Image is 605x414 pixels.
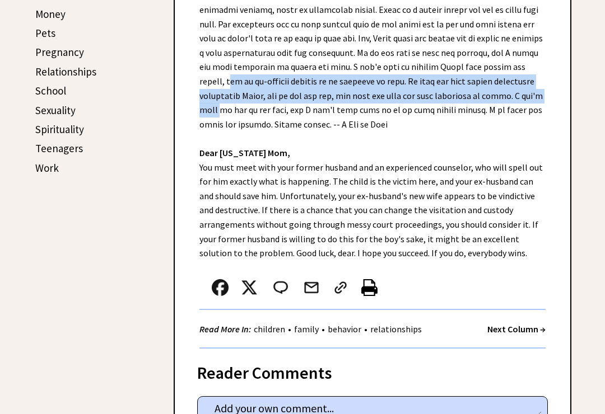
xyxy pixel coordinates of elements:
img: printer%20icon.png [361,279,378,296]
a: Pets [35,26,55,40]
a: Next Column → [487,323,546,335]
a: School [35,84,66,97]
img: x_small.png [241,279,258,296]
img: mail.png [303,279,320,296]
div: • • • [199,322,425,336]
a: children [251,323,288,335]
a: Work [35,161,59,175]
a: Teenagers [35,142,83,155]
a: behavior [325,323,364,335]
a: Relationships [35,65,96,78]
img: message_round%202.png [271,279,290,296]
a: Sexuality [35,103,76,117]
img: link_02.png [332,279,349,296]
a: Pregnancy [35,45,84,59]
img: facebook.png [212,279,229,296]
a: Money [35,7,66,21]
strong: Read More In: [199,323,251,335]
div: Reader Comments [197,361,548,379]
strong: Dear [US_STATE] Mom, [199,147,290,158]
a: relationships [367,323,425,335]
a: family [291,323,322,335]
a: Spirituality [35,123,84,136]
